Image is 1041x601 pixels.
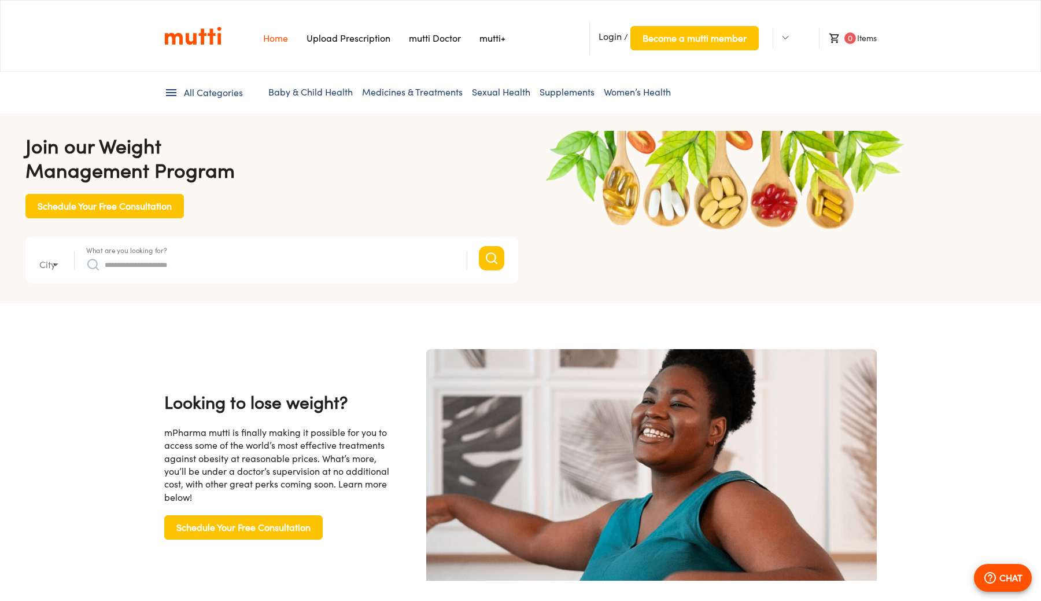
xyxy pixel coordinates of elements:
label: What are you looking for? [86,247,167,254]
img: Logo [164,26,222,46]
button: Search [479,246,504,270]
li: Items [819,28,877,49]
span: Schedule Your Free Consultation [38,198,172,214]
img: Dropdown [782,34,789,41]
a: Navigates to mutti doctor website [409,32,461,44]
a: Navigates to Home Page [263,32,288,44]
a: Schedule Your Free Consultation [25,200,184,210]
a: Sexual Health [472,86,530,98]
a: Women’s Health [604,86,671,98]
a: Navigates to Prescription Upload Page [307,32,390,44]
a: Baby & Child Health [268,86,353,98]
span: Become a mutti member [643,30,747,46]
a: Supplements [540,86,595,98]
a: Schedule Your Free Consultation [164,521,323,531]
h4: Join our Weight Management Program [25,134,518,182]
button: Schedule Your Free Consultation [25,194,184,218]
span: Schedule Your Free Consultation [176,519,311,536]
span: Login [599,31,622,42]
a: Link on the logo navigates to HomePage [164,26,222,46]
button: CHAT [974,564,1032,592]
span: 0 [844,32,856,44]
p: CHAT [999,571,1022,585]
img: become a mutti member [426,349,877,590]
span: All Categories [184,86,243,100]
a: Medicines & Treatments [362,86,463,98]
button: Schedule Your Free Consultation [164,515,323,540]
button: Become a mutti member [630,26,759,50]
li: / [589,21,759,55]
a: Navigates to mutti+ page [479,32,505,44]
div: mPharma mutti is finally making it possible for you to access some of the world’s most effective ... [164,426,394,504]
h4: Looking to lose weight? [164,390,394,415]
